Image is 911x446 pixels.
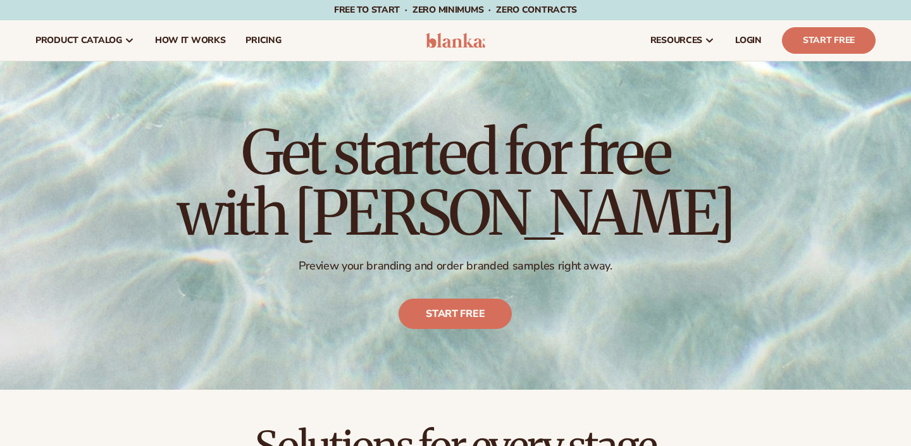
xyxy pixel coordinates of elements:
[782,27,876,54] a: Start Free
[145,20,236,61] a: How It Works
[155,35,226,46] span: How It Works
[426,33,486,48] img: logo
[735,35,762,46] span: LOGIN
[35,35,122,46] span: product catalog
[235,20,291,61] a: pricing
[245,35,281,46] span: pricing
[177,259,734,273] p: Preview your branding and order branded samples right away.
[25,20,145,61] a: product catalog
[725,20,772,61] a: LOGIN
[650,35,702,46] span: resources
[640,20,725,61] a: resources
[177,122,734,244] h1: Get started for free with [PERSON_NAME]
[334,4,577,16] span: Free to start · ZERO minimums · ZERO contracts
[399,299,512,329] a: Start free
